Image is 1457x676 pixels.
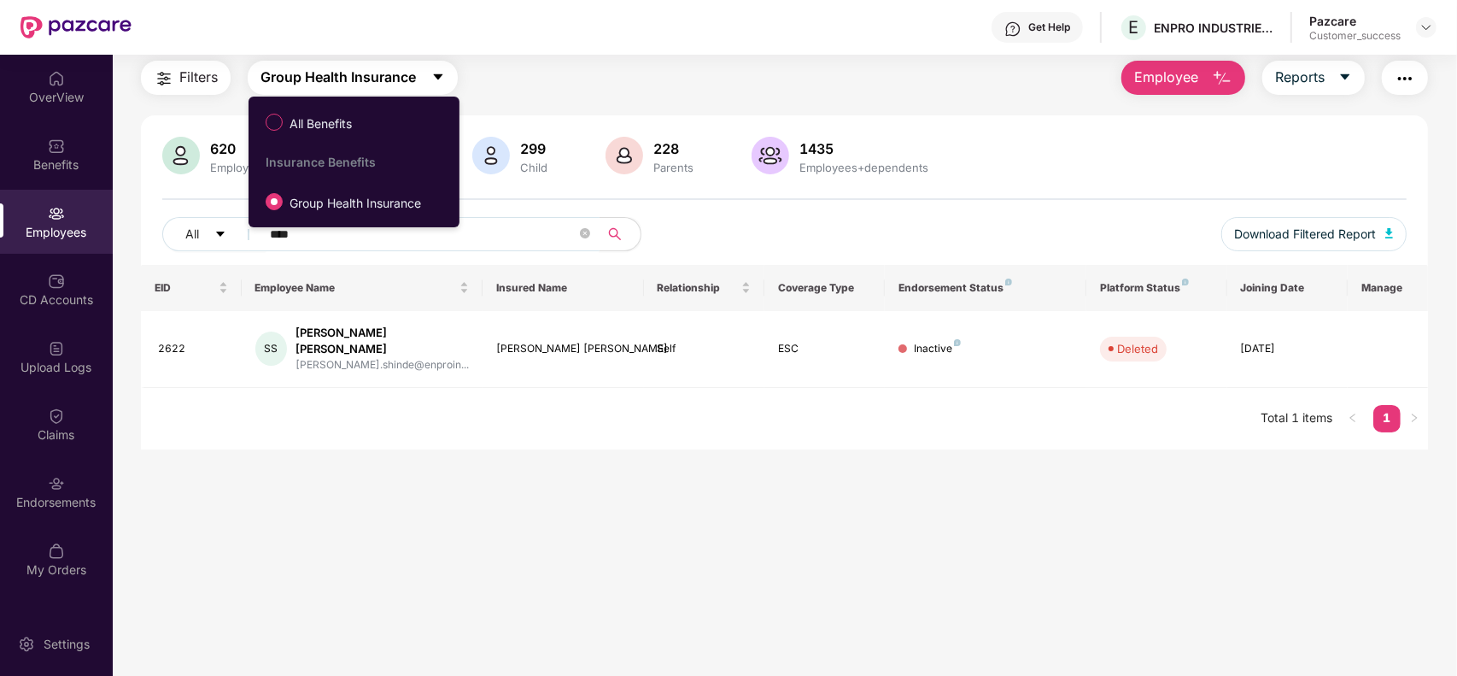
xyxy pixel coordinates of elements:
[207,140,272,157] div: 620
[1262,61,1365,95] button: Reportscaret-down
[48,205,65,222] img: svg+xml;base64,PHN2ZyBpZD0iRW1wbG95ZWVzIiB4bWxucz0iaHR0cDovL3d3dy53My5vcmcvMjAwMC9zdmciIHdpZHRoPS...
[914,341,961,357] div: Inactive
[1395,68,1415,89] img: svg+xml;base64,PHN2ZyB4bWxucz0iaHR0cDovL3d3dy53My5vcmcvMjAwMC9zdmciIHdpZHRoPSIyNCIgaGVpZ2h0PSIyNC...
[517,140,551,157] div: 299
[796,140,932,157] div: 1435
[1409,413,1419,423] span: right
[606,137,643,174] img: svg+xml;base64,PHN2ZyB4bWxucz0iaHR0cDovL3d3dy53My5vcmcvMjAwMC9zdmciIHhtbG5zOnhsaW5rPSJodHRwOi8vd3...
[580,228,590,238] span: close-circle
[48,138,65,155] img: svg+xml;base64,PHN2ZyBpZD0iQmVuZWZpdHMiIHhtbG5zPSJodHRwOi8vd3d3LnczLm9yZy8yMDAwL3N2ZyIgd2lkdGg9Ij...
[1121,61,1245,95] button: Employee
[1373,405,1401,432] li: 1
[954,339,961,346] img: svg+xml;base64,PHN2ZyB4bWxucz0iaHR0cDovL3d3dy53My5vcmcvMjAwMC9zdmciIHdpZHRoPSI4IiBoZWlnaHQ9IjgiIH...
[20,16,132,38] img: New Pazcare Logo
[1419,21,1433,34] img: svg+xml;base64,PHN2ZyBpZD0iRHJvcGRvd24tMzJ4MzIiIHhtbG5zPSJodHRwOi8vd3d3LnczLm9yZy8yMDAwL3N2ZyIgd2...
[179,67,218,88] span: Filters
[48,408,65,425] img: svg+xml;base64,PHN2ZyBpZD0iQ2xhaW0iIHhtbG5zPSJodHRwOi8vd3d3LnczLm9yZy8yMDAwL3N2ZyIgd2lkdGg9IjIwIi...
[796,161,932,174] div: Employees+dependents
[599,227,632,241] span: search
[1235,225,1377,244] span: Download Filtered Report
[162,217,266,251] button: Allcaret-down
[295,357,469,373] div: [PERSON_NAME].shinde@enproin...
[48,610,65,627] img: svg+xml;base64,PHN2ZyBpZD0iVXBkYXRlZCIgeG1sbnM9Imh0dHA6Ly93d3cudzMub3JnLzIwMDAvc3ZnIiB3aWR0aD0iMj...
[599,217,641,251] button: search
[1028,21,1070,34] div: Get Help
[1154,20,1273,36] div: ENPRO INDUSTRIES PVT LTD
[1100,281,1214,295] div: Platform Status
[158,341,228,357] div: 2622
[1338,70,1352,85] span: caret-down
[242,265,483,311] th: Employee Name
[778,341,871,357] div: ESC
[48,543,65,560] img: svg+xml;base64,PHN2ZyBpZD0iTXlfT3JkZXJzIiBkYXRhLW5hbWU9Ik15IE9yZGVycyIgeG1sbnM9Imh0dHA6Ly93d3cudz...
[1385,228,1394,238] img: svg+xml;base64,PHN2ZyB4bWxucz0iaHR0cDovL3d3dy53My5vcmcvMjAwMC9zdmciIHhtbG5zOnhsaW5rPSJodHRwOi8vd3...
[1275,67,1325,88] span: Reports
[283,115,359,133] span: All Benefits
[260,67,416,88] span: Group Health Insurance
[255,281,457,295] span: Employee Name
[658,341,751,357] div: Self
[1401,405,1428,432] li: Next Page
[1212,68,1232,89] img: svg+xml;base64,PHN2ZyB4bWxucz0iaHR0cDovL3d3dy53My5vcmcvMjAwMC9zdmciIHhtbG5zOnhsaW5rPSJodHRwOi8vd3...
[1004,21,1021,38] img: svg+xml;base64,PHN2ZyBpZD0iSGVscC0zMngzMiIgeG1sbnM9Imh0dHA6Ly93d3cudzMub3JnLzIwMDAvc3ZnIiB3aWR0aD...
[48,273,65,290] img: svg+xml;base64,PHN2ZyBpZD0iQ0RfQWNjb3VudHMiIGRhdGEtbmFtZT0iQ0QgQWNjb3VudHMiIHhtbG5zPSJodHRwOi8vd3...
[155,281,215,295] span: EID
[141,265,242,311] th: EID
[48,70,65,87] img: svg+xml;base64,PHN2ZyBpZD0iSG9tZSIgeG1sbnM9Imh0dHA6Ly93d3cudzMub3JnLzIwMDAvc3ZnIiB3aWR0aD0iMjAiIG...
[283,194,428,213] span: Group Health Insurance
[214,228,226,242] span: caret-down
[472,137,510,174] img: svg+xml;base64,PHN2ZyB4bWxucz0iaHR0cDovL3d3dy53My5vcmcvMjAwMC9zdmciIHhtbG5zOnhsaW5rPSJodHRwOi8vd3...
[1309,13,1401,29] div: Pazcare
[48,340,65,357] img: svg+xml;base64,PHN2ZyBpZD0iVXBsb2FkX0xvZ3MiIGRhdGEtbmFtZT0iVXBsb2FkIExvZ3MiIHhtbG5zPSJodHRwOi8vd3...
[658,281,738,295] span: Relationship
[752,137,789,174] img: svg+xml;base64,PHN2ZyB4bWxucz0iaHR0cDovL3d3dy53My5vcmcvMjAwMC9zdmciIHhtbG5zOnhsaW5rPSJodHRwOi8vd3...
[517,161,551,174] div: Child
[18,636,35,653] img: svg+xml;base64,PHN2ZyBpZD0iU2V0dGluZy0yMHgyMCIgeG1sbnM9Imh0dHA6Ly93d3cudzMub3JnLzIwMDAvc3ZnIiB3aW...
[1221,217,1407,251] button: Download Filtered Report
[1182,279,1189,285] img: svg+xml;base64,PHN2ZyB4bWxucz0iaHR0cDovL3d3dy53My5vcmcvMjAwMC9zdmciIHdpZHRoPSI4IiBoZWlnaHQ9IjgiIH...
[248,61,458,95] button: Group Health Insurancecaret-down
[1339,405,1366,432] li: Previous Page
[1261,405,1332,432] li: Total 1 items
[1241,341,1334,357] div: [DATE]
[1117,340,1158,357] div: Deleted
[764,265,885,311] th: Coverage Type
[162,137,200,174] img: svg+xml;base64,PHN2ZyB4bWxucz0iaHR0cDovL3d3dy53My5vcmcvMjAwMC9zdmciIHhtbG5zOnhsaW5rPSJodHRwOi8vd3...
[644,265,764,311] th: Relationship
[1227,265,1348,311] th: Joining Date
[48,475,65,492] img: svg+xml;base64,PHN2ZyBpZD0iRW5kb3JzZW1lbnRzIiB4bWxucz0iaHR0cDovL3d3dy53My5vcmcvMjAwMC9zdmciIHdpZH...
[496,341,629,357] div: [PERSON_NAME] [PERSON_NAME]
[255,332,287,366] div: SS
[1129,17,1139,38] span: E
[1005,279,1012,285] img: svg+xml;base64,PHN2ZyB4bWxucz0iaHR0cDovL3d3dy53My5vcmcvMjAwMC9zdmciIHdpZHRoPSI4IiBoZWlnaHQ9IjgiIH...
[154,68,174,89] img: svg+xml;base64,PHN2ZyB4bWxucz0iaHR0cDovL3d3dy53My5vcmcvMjAwMC9zdmciIHdpZHRoPSIyNCIgaGVpZ2h0PSIyNC...
[141,61,231,95] button: Filters
[1134,67,1198,88] span: Employee
[580,226,590,243] span: close-circle
[1348,265,1428,311] th: Manage
[1373,405,1401,431] a: 1
[185,225,199,244] span: All
[431,70,445,85] span: caret-down
[38,636,95,653] div: Settings
[1348,413,1358,423] span: left
[1309,29,1401,43] div: Customer_success
[266,155,452,169] div: Insurance Benefits
[1339,405,1366,432] button: left
[1401,405,1428,432] button: right
[295,325,469,357] div: [PERSON_NAME] [PERSON_NAME]
[207,161,272,174] div: Employees
[898,281,1073,295] div: Endorsement Status
[483,265,643,311] th: Insured Name
[650,161,697,174] div: Parents
[650,140,697,157] div: 228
